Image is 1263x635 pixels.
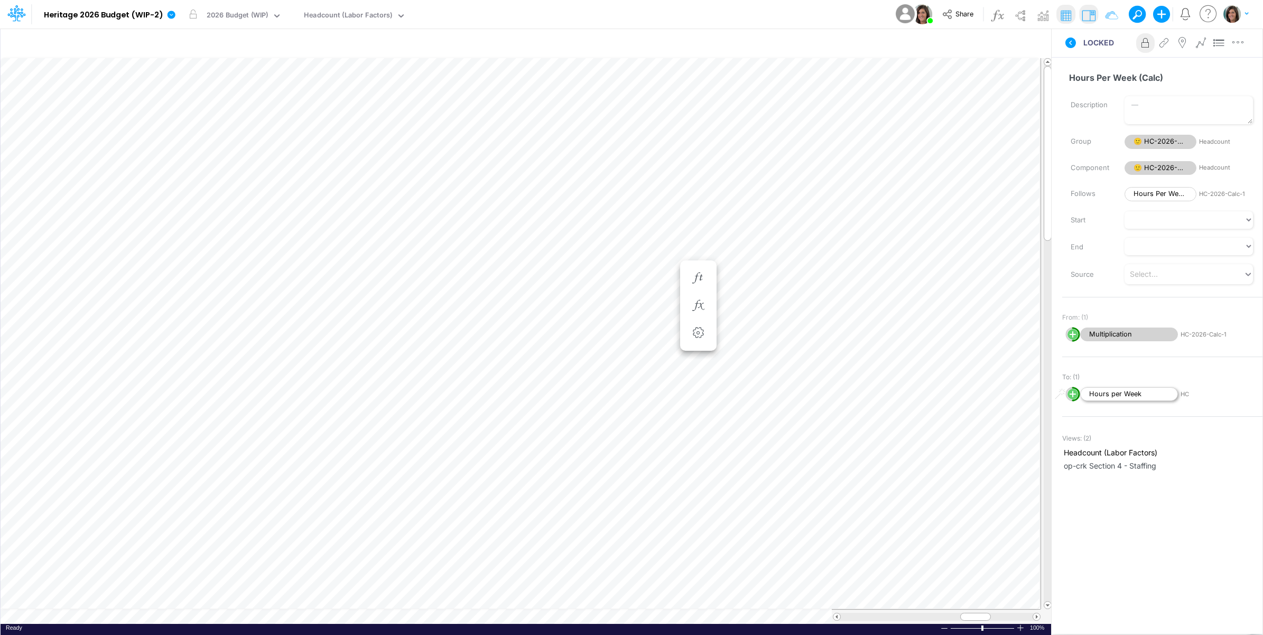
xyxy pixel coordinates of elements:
svg: circle with outer border [1065,387,1080,401]
a: Notifications [1180,8,1192,20]
span: Headcount (Labor Factors) [1064,447,1261,458]
span: Hours per Week [1080,387,1178,401]
button: Share [937,6,981,23]
div: Select... [1130,268,1158,279]
label: Start [1063,211,1117,229]
span: Hours Per Week (Calc) [1125,187,1196,201]
input: — Node name — [1062,68,1253,88]
img: User Image Icon [912,4,932,24]
span: 100% [1030,624,1046,632]
span: HC-2026-Calc-1 [1199,190,1253,199]
div: Zoom In [1016,624,1025,632]
span: op-crk Section 4 - Staffing [1064,460,1261,471]
span: Headcount [1199,163,1253,172]
div: 2026 Budget (WIP) [207,10,268,22]
div: Zoom [981,625,983,631]
span: Views: ( 2 ) [1062,434,1091,443]
iframe: FastComments [1062,485,1262,632]
label: Source [1063,266,1117,284]
div: In Ready mode [6,624,22,632]
div: Headcount (Labor Factors) [304,10,392,22]
span: Multiplication [1080,328,1178,342]
div: Zoom [950,624,1016,632]
label: Follows [1063,185,1117,203]
img: User Image Icon [893,2,917,26]
label: Group [1063,133,1117,151]
span: Ready [6,624,22,631]
span: LOCKED [1083,37,1114,48]
span: Share [955,10,973,17]
span: 🙂 HC-2026-Calc-1 [1125,135,1196,149]
label: Component [1063,159,1117,177]
span: 🙂 HC-2026-Calc-1 [1125,161,1196,175]
div: Zoom level [1030,624,1046,632]
input: Type a title here [10,33,821,55]
span: To: (1) [1062,372,1080,382]
b: Heritage 2026 Budget (WIP-2) [44,11,163,20]
label: End [1063,238,1117,256]
div: Zoom Out [940,624,949,632]
label: Description [1063,96,1117,114]
span: From: (1) [1062,313,1088,322]
span: Headcount [1199,137,1253,146]
svg: circle with outer border [1065,327,1080,342]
